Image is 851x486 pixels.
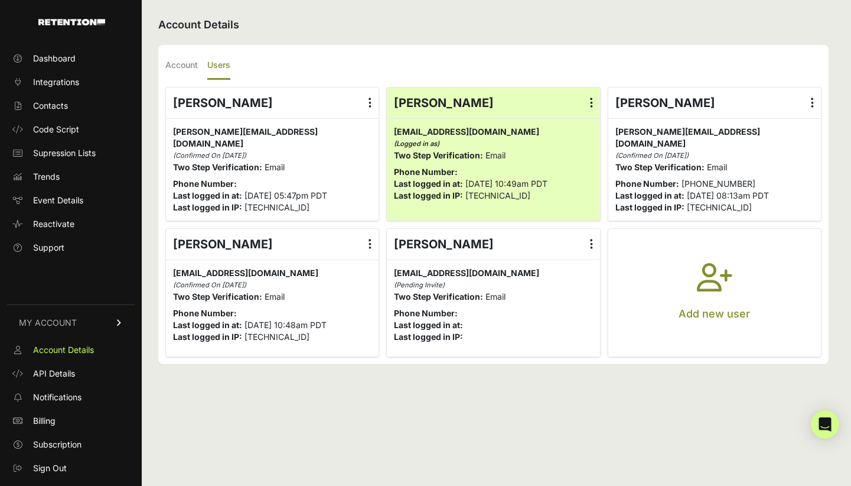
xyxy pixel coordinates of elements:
[465,179,547,189] span: [DATE] 10:49am PDT
[265,291,285,302] span: Email
[33,76,79,88] span: Integrations
[687,202,752,212] span: [TECHNICAL_ID]
[707,162,727,172] span: Email
[173,190,242,200] strong: Last logged in at:
[173,308,237,318] strong: Phone Number:
[33,195,83,206] span: Event Details
[394,268,539,278] span: [EMAIL_ADDRESS][DOMAIN_NAME]
[33,218,74,230] span: Reactivate
[33,147,96,159] span: Supression Lists
[7,304,135,341] a: MY ACCOUNT
[394,308,458,318] strong: Phone Number:
[38,19,105,25] img: Retention.com
[811,410,839,439] div: Open Intercom Messenger
[166,229,379,260] div: [PERSON_NAME]
[394,140,439,148] i: (Logged in as)
[7,435,135,454] a: Subscription
[173,291,262,302] strong: Two Step Verification:
[7,120,135,139] a: Code Script
[244,320,327,330] span: [DATE] 10:48am PDT
[7,144,135,163] a: Supression Lists
[173,332,242,342] strong: Last logged in IP:
[7,215,135,234] a: Reactivate
[608,229,821,357] button: Add new user
[265,162,285,172] span: Email
[33,462,67,474] span: Sign Out
[687,190,769,200] span: [DATE] 08:13am PDT
[173,320,242,330] strong: Last logged in at:
[394,281,445,289] i: (Pending Invite)
[173,162,262,172] strong: Two Step Verification:
[615,127,760,148] span: [PERSON_NAME][EMAIL_ADDRESS][DOMAIN_NAME]
[7,388,135,407] a: Notifications
[394,320,463,330] strong: Last logged in at:
[465,190,530,200] span: [TECHNICAL_ID]
[207,52,230,80] label: Users
[387,88,599,118] div: [PERSON_NAME]
[33,100,68,112] span: Contacts
[173,268,318,278] span: [EMAIL_ADDRESS][DOMAIN_NAME]
[33,242,64,254] span: Support
[682,179,755,189] span: [PHONE_NUMBER]
[166,88,379,118] div: [PERSON_NAME]
[608,88,821,118] div: [PERSON_NAME]
[394,150,483,160] strong: Two Step Verification:
[615,190,684,200] strong: Last logged in at:
[394,127,539,137] span: [EMAIL_ADDRESS][DOMAIN_NAME]
[33,391,81,403] span: Notifications
[244,190,327,200] span: [DATE] 05:47pm PDT
[244,202,309,212] span: [TECHNICAL_ID]
[33,171,60,183] span: Trends
[173,127,318,148] span: [PERSON_NAME][EMAIL_ADDRESS][DOMAIN_NAME]
[485,291,506,302] span: Email
[394,291,483,302] strong: Two Step Verification:
[7,191,135,210] a: Event Details
[7,364,135,383] a: API Details
[394,190,463,200] strong: Last logged in IP:
[173,281,246,289] i: (Confirmed On [DATE])
[394,179,463,189] strong: Last logged in at:
[19,317,77,329] span: MY ACCOUNT
[615,202,684,212] strong: Last logged in IP:
[7,49,135,68] a: Dashboard
[33,439,81,451] span: Subscription
[615,151,689,160] i: (Confirmed On [DATE])
[173,202,242,212] strong: Last logged in IP:
[7,96,135,115] a: Contacts
[7,167,135,186] a: Trends
[7,341,135,359] a: Account Details
[615,179,679,189] strong: Phone Number:
[173,151,246,160] i: (Confirmed On [DATE])
[485,150,506,160] span: Email
[7,238,135,257] a: Support
[7,459,135,478] a: Sign Out
[33,124,79,135] span: Code Script
[173,179,237,189] strong: Phone Number:
[33,344,94,356] span: Account Details
[33,53,76,64] span: Dashboard
[679,306,750,322] p: Add new user
[158,17,829,33] h2: Account Details
[7,73,135,92] a: Integrations
[387,229,599,260] div: [PERSON_NAME]
[33,368,75,380] span: API Details
[394,167,458,177] strong: Phone Number:
[33,415,56,427] span: Billing
[615,162,705,172] strong: Two Step Verification:
[394,332,463,342] strong: Last logged in IP:
[165,52,198,80] label: Account
[7,412,135,430] a: Billing
[244,332,309,342] span: [TECHNICAL_ID]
